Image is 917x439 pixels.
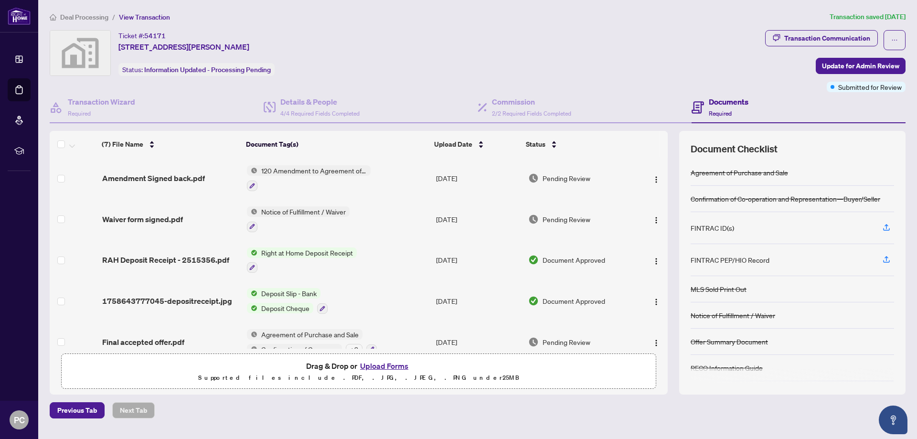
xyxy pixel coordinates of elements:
[492,96,571,107] h4: Commission
[543,337,590,347] span: Pending Review
[528,337,539,347] img: Document Status
[112,11,115,22] li: /
[144,65,271,74] span: Information Updated - Processing Pending
[432,280,524,321] td: [DATE]
[528,296,539,306] img: Document Status
[8,7,31,25] img: logo
[280,96,360,107] h4: Details & People
[691,255,769,265] div: FINTRAC PEP/HIO Record
[691,167,788,178] div: Agreement of Purchase and Sale
[247,303,257,313] img: Status Icon
[247,288,328,314] button: Status IconDeposit Slip - BankStatus IconDeposit Cheque
[102,139,143,150] span: (7) File Name
[247,165,257,176] img: Status Icon
[247,206,257,217] img: Status Icon
[691,142,778,156] span: Document Checklist
[543,296,605,306] span: Document Approved
[257,329,363,340] span: Agreement of Purchase and Sale
[691,336,768,347] div: Offer Summary Document
[102,295,232,307] span: 1758643777045-depositreceipt.jpg
[649,212,664,227] button: Logo
[709,110,732,117] span: Required
[247,329,377,355] button: Status IconAgreement of Purchase and SaleStatus IconConfirmation of Co-operation and Representati...
[346,344,363,354] div: + 2
[119,13,170,21] span: View Transaction
[432,240,524,281] td: [DATE]
[528,214,539,225] img: Document Status
[68,110,91,117] span: Required
[691,193,880,204] div: Confirmation of Co-operation and Representation—Buyer/Seller
[691,223,734,233] div: FINTRAC ID(s)
[247,247,257,258] img: Status Icon
[247,344,257,354] img: Status Icon
[50,31,110,75] img: svg%3e
[649,252,664,268] button: Logo
[257,247,357,258] span: Right at Home Deposit Receipt
[765,30,878,46] button: Transaction Communication
[691,310,775,321] div: Notice of Fulfillment / Waiver
[68,96,135,107] h4: Transaction Wizard
[118,30,166,41] div: Ticket #:
[257,165,371,176] span: 120 Amendment to Agreement of Purchase and Sale
[306,360,411,372] span: Drag & Drop or
[432,321,524,363] td: [DATE]
[102,172,205,184] span: Amendment Signed back.pdf
[526,139,545,150] span: Status
[543,255,605,265] span: Document Approved
[822,58,899,74] span: Update for Admin Review
[257,303,313,313] span: Deposit Cheque
[652,176,660,183] img: Logo
[528,173,539,183] img: Document Status
[691,363,763,373] div: RECO Information Guide
[257,344,342,354] span: Confirmation of Co-operation and Representation—Buyer/Seller
[652,339,660,347] img: Logo
[492,110,571,117] span: 2/2 Required Fields Completed
[652,216,660,224] img: Logo
[649,293,664,309] button: Logo
[543,214,590,225] span: Pending Review
[247,206,350,232] button: Status IconNotice of Fulfillment / Waiver
[830,11,906,22] article: Transaction saved [DATE]
[57,403,97,418] span: Previous Tab
[247,288,257,299] img: Status Icon
[652,257,660,265] img: Logo
[838,82,902,92] span: Submitted for Review
[62,354,656,389] span: Drag & Drop orUpload FormsSupported files include .PDF, .JPG, .JPEG, .PNG under25MB
[102,214,183,225] span: Waiver form signed.pdf
[98,131,242,158] th: (7) File Name
[247,247,357,273] button: Status IconRight at Home Deposit Receipt
[784,31,870,46] div: Transaction Communication
[144,32,166,40] span: 54171
[102,254,229,266] span: RAH Deposit Receipt - 2515356.pdf
[709,96,748,107] h4: Documents
[430,131,522,158] th: Upload Date
[528,255,539,265] img: Document Status
[257,206,350,217] span: Notice of Fulfillment / Waiver
[118,41,249,53] span: [STREET_ADDRESS][PERSON_NAME]
[432,199,524,240] td: [DATE]
[816,58,906,74] button: Update for Admin Review
[50,14,56,21] span: home
[242,131,431,158] th: Document Tag(s)
[522,131,633,158] th: Status
[257,288,320,299] span: Deposit Slip - Bank
[280,110,360,117] span: 4/4 Required Fields Completed
[247,329,257,340] img: Status Icon
[60,13,108,21] span: Deal Processing
[432,158,524,199] td: [DATE]
[357,360,411,372] button: Upload Forms
[247,165,371,191] button: Status Icon120 Amendment to Agreement of Purchase and Sale
[67,372,650,384] p: Supported files include .PDF, .JPG, .JPEG, .PNG under 25 MB
[879,406,907,434] button: Open asap
[691,284,746,294] div: MLS Sold Print Out
[102,336,184,348] span: Final accepted offer.pdf
[14,413,25,427] span: PC
[649,334,664,350] button: Logo
[652,298,660,306] img: Logo
[543,173,590,183] span: Pending Review
[50,402,105,418] button: Previous Tab
[649,171,664,186] button: Logo
[891,37,898,43] span: ellipsis
[112,402,155,418] button: Next Tab
[118,63,275,76] div: Status:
